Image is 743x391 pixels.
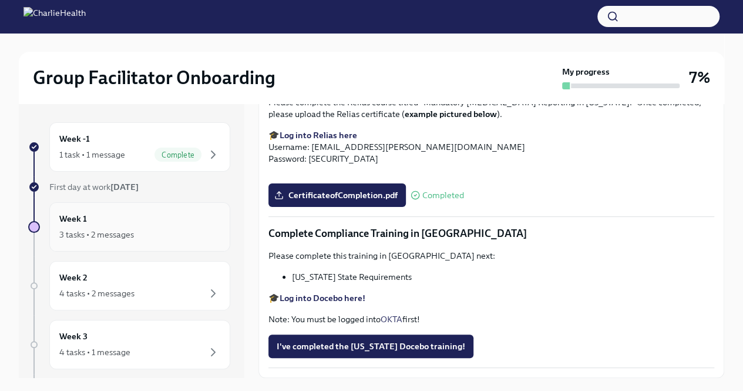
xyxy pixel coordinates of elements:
li: [US_STATE] State Requirements [292,271,714,283]
div: 4 tasks • 2 messages [59,288,135,299]
h6: Week 2 [59,271,88,284]
h6: Week -1 [59,132,90,145]
p: Complete Compliance Training in [GEOGRAPHIC_DATA] [268,226,714,240]
p: 🎓 [268,292,714,304]
span: Complete [154,151,201,159]
h3: 7% [689,67,710,88]
span: I've completed the [US_STATE] Docebo training! [277,340,465,352]
strong: example pictured below [405,109,497,119]
strong: My progress [562,66,610,78]
div: 4 tasks • 1 message [59,346,130,358]
a: Week 24 tasks • 2 messages [28,261,230,310]
h6: Week 3 [59,330,88,343]
h6: Week 1 [59,212,87,225]
p: Note: You must be logged into first! [268,313,714,325]
span: CertificateofCompletion.pdf [277,189,398,201]
strong: [DATE] [110,182,139,192]
a: Log into Relias here [280,130,357,141]
h2: Group Facilitator Onboarding [33,66,275,89]
p: Please complete the Relias course titled "Mandatory [MEDICAL_DATA] Reporting in [US_STATE]." Once... [268,96,714,120]
a: Week -11 task • 1 messageComplete [28,122,230,172]
a: Week 13 tasks • 2 messages [28,202,230,252]
label: CertificateofCompletion.pdf [268,183,406,207]
div: 1 task • 1 message [59,149,125,161]
button: I've completed the [US_STATE] Docebo training! [268,335,473,358]
span: Completed [422,191,464,200]
div: 3 tasks • 2 messages [59,229,134,240]
a: Log into Docebo here! [280,293,365,303]
p: 🎓 Username: [EMAIL_ADDRESS][PERSON_NAME][DOMAIN_NAME] Password: [SECURITY_DATA] [268,129,714,165]
a: OKTA [381,314,402,325]
span: First day at work [49,182,139,192]
a: Week 34 tasks • 1 message [28,320,230,369]
p: Please complete this training in [GEOGRAPHIC_DATA] next: [268,250,714,262]
a: First day at work[DATE] [28,181,230,193]
img: CharlieHealth [23,7,86,26]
